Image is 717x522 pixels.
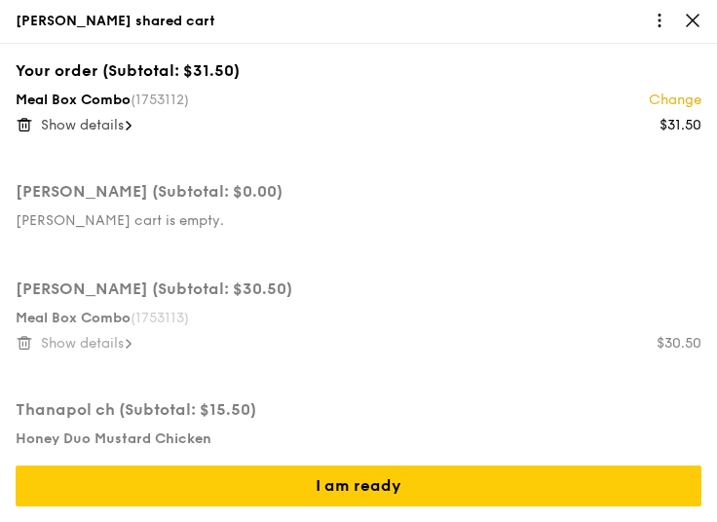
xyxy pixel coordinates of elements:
[16,309,701,328] div: Meal Box Combo
[660,116,701,135] div: $31.50
[16,59,701,83] div: Your order (Subtotal: $31.50)
[16,398,701,422] div: Thanapol ch (Subtotal: $15.50)
[131,92,189,108] span: (1753112)
[16,12,701,31] div: [PERSON_NAME] shared cart
[16,180,701,204] div: [PERSON_NAME] (Subtotal: $0.00)
[41,335,124,352] span: Show details
[657,334,701,354] div: $30.50
[16,91,701,110] div: Meal Box Combo
[41,117,124,133] span: Show details
[16,429,701,449] div: Honey Duo Mustard Chicken
[649,91,701,110] a: Change
[131,310,189,326] span: (1753113)
[16,211,701,231] div: [PERSON_NAME] cart is empty.
[16,278,701,301] div: [PERSON_NAME] (Subtotal: $30.50)
[16,466,701,506] div: I am ready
